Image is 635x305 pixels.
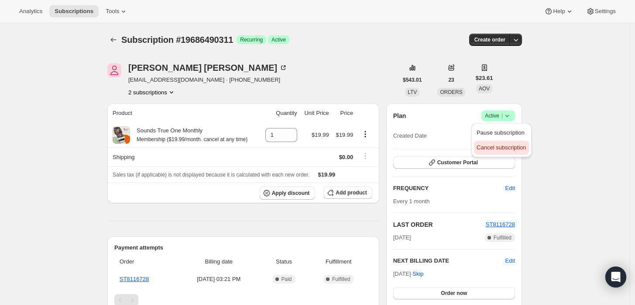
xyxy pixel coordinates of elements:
[323,187,372,199] button: Add product
[407,267,429,281] button: Skip
[114,252,177,271] th: Order
[393,270,424,277] span: [DATE] ·
[107,147,260,166] th: Shipping
[539,5,579,17] button: Help
[336,132,353,138] span: $19.99
[14,5,48,17] button: Analytics
[130,126,247,144] div: Sounds True One Monthly
[393,156,515,169] button: Customer Portal
[479,86,490,92] span: AOV
[240,36,263,43] span: Recurring
[501,112,503,119] span: |
[476,74,493,83] span: $23.61
[437,159,478,166] span: Customer Portal
[128,76,288,84] span: [EMAIL_ADDRESS][DOMAIN_NAME] · [PHONE_NUMBER]
[260,104,300,123] th: Quantity
[486,220,515,229] button: ST8116728
[505,184,515,193] span: Edit
[393,256,505,265] h2: NEXT BILLING DATE
[605,267,626,288] div: Open Intercom Messenger
[318,171,336,178] span: $19.99
[113,172,309,178] span: Sales tax (if applicable) is not displayed because it is calculated with each new order.
[281,276,292,283] span: Paid
[477,144,526,151] span: Cancel subscription
[474,36,505,43] span: Create order
[393,184,505,193] h2: FREQUENCY
[358,151,372,161] button: Shipping actions
[393,132,427,140] span: Created Date
[553,8,565,15] span: Help
[55,8,93,15] span: Subscriptions
[49,5,99,17] button: Subscriptions
[393,233,411,242] span: [DATE]
[260,187,315,200] button: Apply discount
[263,257,305,266] span: Status
[494,234,511,241] span: Fulfilled
[137,136,247,142] small: Membership ($19.99/month. cancel at any time)
[443,74,459,86] button: 23
[505,256,515,265] button: Edit
[441,290,467,297] span: Order now
[448,76,454,83] span: 23
[393,220,486,229] h2: LAST ORDER
[312,132,329,138] span: $19.99
[300,104,332,123] th: Unit Price
[474,141,529,155] button: Cancel subscription
[100,5,133,17] button: Tools
[398,74,427,86] button: $543.01
[121,35,233,45] span: Subscription #19686490311
[486,221,515,228] a: ST8116728
[393,111,406,120] h2: Plan
[107,34,120,46] button: Subscriptions
[107,63,121,77] span: Jean Rothman
[332,104,356,123] th: Price
[403,76,422,83] span: $543.01
[114,243,372,252] h2: Payment attempts
[358,129,372,139] button: Product actions
[272,190,310,197] span: Apply discount
[120,276,149,282] a: ST8116728
[595,8,616,15] span: Settings
[339,154,354,160] span: $0.00
[469,34,511,46] button: Create order
[474,126,529,140] button: Pause subscription
[113,126,130,144] img: product img
[440,89,462,95] span: ORDERS
[107,104,260,123] th: Product
[485,111,511,120] span: Active
[310,257,367,266] span: Fulfillment
[180,257,257,266] span: Billing date
[19,8,42,15] span: Analytics
[180,275,257,284] span: [DATE] · 03:21 PM
[408,89,417,95] span: LTV
[336,189,367,196] span: Add product
[106,8,119,15] span: Tools
[393,287,515,299] button: Order now
[128,88,176,97] button: Product actions
[500,181,520,195] button: Edit
[128,63,288,72] div: [PERSON_NAME] [PERSON_NAME]
[393,198,430,204] span: Every 1 month
[581,5,621,17] button: Settings
[271,36,286,43] span: Active
[412,270,423,278] span: Skip
[477,129,525,136] span: Pause subscription
[332,276,350,283] span: Fulfilled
